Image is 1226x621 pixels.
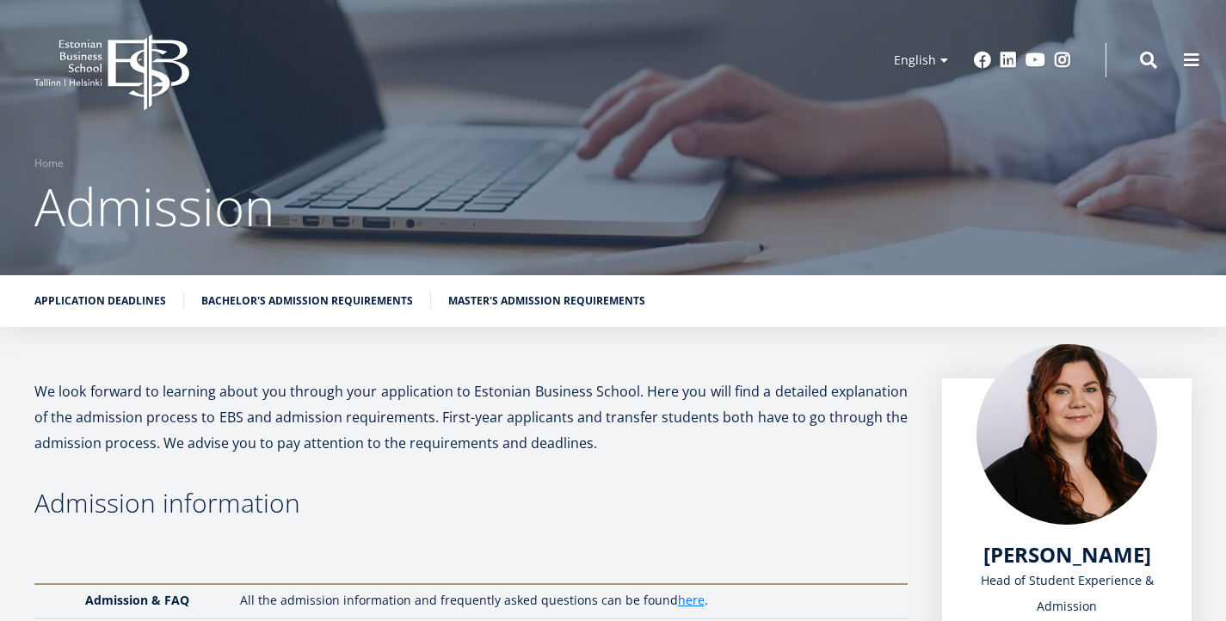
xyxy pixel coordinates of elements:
div: Head of Student Experience & Admission [976,568,1157,619]
a: Facebook [974,52,991,69]
a: Instagram [1054,52,1071,69]
h3: Admission information [34,490,908,516]
p: We look forward to learning about you through your application to Estonian Business School. Here ... [34,378,908,456]
img: liina reimann [976,344,1157,525]
a: here [678,592,705,609]
a: Bachelor's admission requirements [201,292,413,310]
span: Admission [34,171,274,242]
td: All the admission information and frequently asked questions can be found . [231,584,908,618]
a: Application deadlines [34,292,166,310]
a: Linkedin [1000,52,1017,69]
a: Youtube [1026,52,1045,69]
a: [PERSON_NAME] [983,542,1151,568]
span: [PERSON_NAME] [983,540,1151,569]
strong: Admission & FAQ [85,592,189,608]
a: Home [34,155,64,172]
a: Master's admission requirements [448,292,645,310]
